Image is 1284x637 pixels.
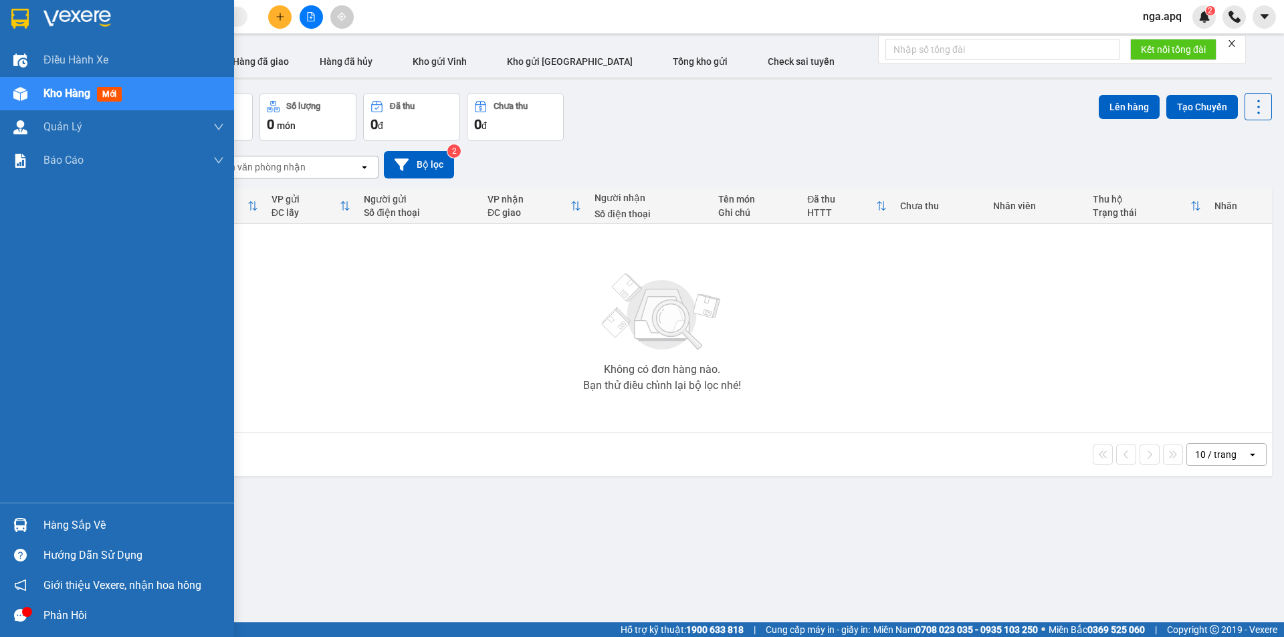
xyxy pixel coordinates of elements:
div: Bạn thử điều chỉnh lại bộ lọc nhé! [583,380,741,391]
span: đ [481,120,487,131]
button: caret-down [1253,5,1276,29]
span: Miền Nam [873,622,1038,637]
span: Cung cấp máy in - giấy in: [766,622,870,637]
div: Số điện thoại [364,207,474,218]
span: Kết nối tổng đài [1141,42,1206,57]
button: plus [268,5,292,29]
span: Giới thiệu Vexere, nhận hoa hồng [43,577,201,594]
svg: open [1247,449,1258,460]
img: warehouse-icon [13,120,27,134]
span: Check sai tuyến [768,56,835,67]
span: 0 [267,116,274,132]
div: HTTT [807,207,876,218]
span: caret-down [1259,11,1271,23]
img: logo-vxr [11,9,29,29]
span: Hàng đã hủy [320,56,372,67]
span: close [1227,39,1237,48]
span: Kho gửi [GEOGRAPHIC_DATA] [507,56,633,67]
div: Chưa thu [900,201,980,211]
button: Số lượng0món [259,93,356,141]
img: warehouse-icon [13,53,27,68]
button: Tạo Chuyến [1166,95,1238,119]
span: Miền Bắc [1049,622,1145,637]
div: Chọn văn phòng nhận [213,160,306,174]
img: warehouse-icon [13,518,27,532]
span: Hỗ trợ kỹ thuật: [621,622,744,637]
th: Toggle SortBy [481,188,588,224]
span: Kho gửi Vinh [413,56,467,67]
sup: 2 [1206,6,1215,15]
span: plus [276,12,285,21]
div: ĐC giao [488,207,570,218]
img: phone-icon [1228,11,1241,23]
span: ⚪️ [1041,627,1045,632]
span: down [213,155,224,166]
button: Bộ lọc [384,151,454,178]
div: Tên món [718,194,794,205]
button: file-add [300,5,323,29]
img: icon-new-feature [1198,11,1210,23]
button: Lên hàng [1099,95,1160,119]
div: Người nhận [595,193,705,203]
div: ĐC lấy [272,207,340,218]
div: Không có đơn hàng nào. [604,364,720,375]
img: warehouse-icon [13,87,27,101]
th: Toggle SortBy [265,188,358,224]
span: Kho hàng [43,87,90,100]
span: 0 [370,116,378,132]
span: question-circle [14,549,27,561]
div: Hướng dẫn sử dụng [43,545,224,565]
span: file-add [306,12,316,21]
span: nga.apq [1132,8,1192,25]
span: Báo cáo [43,152,84,168]
span: down [213,122,224,132]
span: message [14,609,27,622]
div: Ghi chú [718,207,794,218]
button: Hàng đã giao [222,45,300,78]
span: đ [378,120,383,131]
strong: 0708 023 035 - 0935 103 250 [916,624,1038,635]
input: Nhập số tổng đài [885,39,1119,60]
button: Kết nối tổng đài [1130,39,1216,60]
button: Đã thu0đ [363,93,460,141]
div: Chưa thu [494,102,528,111]
div: Nhân viên [993,201,1079,211]
svg: open [359,162,370,172]
sup: 2 [447,144,461,158]
div: Thu hộ [1093,194,1190,205]
img: svg+xml;base64,PHN2ZyBjbGFzcz0ibGlzdC1wbHVnX19zdmciIHhtbG5zPSJodHRwOi8vd3d3LnczLm9yZy8yMDAwL3N2Zy... [595,265,729,359]
strong: 0369 525 060 [1087,624,1145,635]
div: Số điện thoại [595,209,705,219]
span: mới [97,87,122,102]
span: Điều hành xe [43,51,108,68]
span: | [754,622,756,637]
span: Quản Lý [43,118,82,135]
span: 0 [474,116,481,132]
div: Người gửi [364,194,474,205]
div: Nhãn [1214,201,1265,211]
button: Chưa thu0đ [467,93,564,141]
button: aim [330,5,354,29]
div: Trạng thái [1093,207,1190,218]
div: Đã thu [390,102,415,111]
div: Đã thu [807,194,876,205]
strong: 1900 633 818 [686,624,744,635]
span: copyright [1210,625,1219,634]
span: Tổng kho gửi [673,56,728,67]
div: VP nhận [488,194,570,205]
div: Hàng sắp về [43,515,224,535]
div: VP gửi [272,194,340,205]
div: Phản hồi [43,606,224,626]
div: 10 / trang [1195,448,1237,461]
th: Toggle SortBy [800,188,893,224]
span: notification [14,579,27,592]
img: solution-icon [13,154,27,168]
span: món [277,120,296,131]
span: 2 [1208,6,1212,15]
th: Toggle SortBy [1086,188,1207,224]
span: aim [337,12,346,21]
div: Số lượng [286,102,320,111]
span: | [1155,622,1157,637]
